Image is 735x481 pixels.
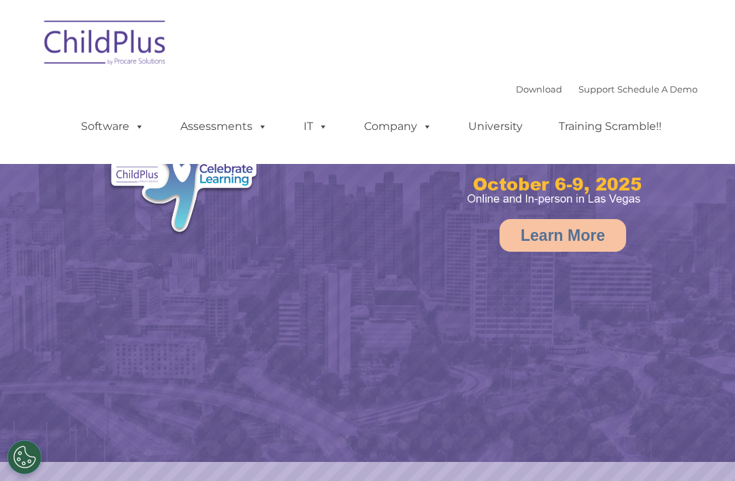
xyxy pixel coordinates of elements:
a: Software [67,113,158,140]
font: | [516,84,698,95]
iframe: Chat Widget [667,416,735,481]
a: Download [516,84,562,95]
a: Training Scramble!! [545,113,675,140]
a: Schedule A Demo [617,84,698,95]
img: ChildPlus by Procare Solutions [37,11,174,79]
a: Assessments [167,113,281,140]
button: Cookies Settings [7,440,42,474]
a: Support [578,84,615,95]
a: Learn More [500,219,626,252]
a: IT [290,113,342,140]
a: Company [350,113,446,140]
a: University [455,113,536,140]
